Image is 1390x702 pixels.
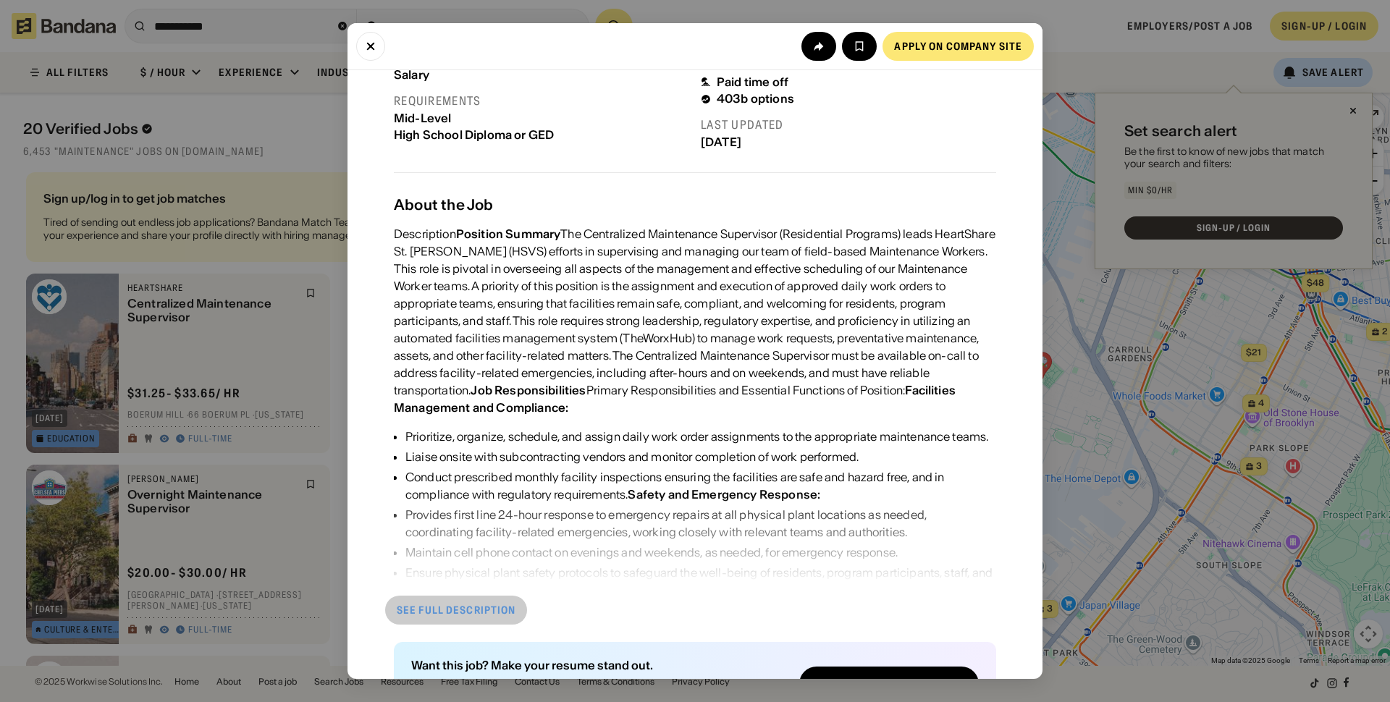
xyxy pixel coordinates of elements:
div: Maintain cell phone contact on evenings and weekends, as needed, for emergency response. [405,544,996,561]
div: [DATE] [701,135,996,149]
div: See full description [397,605,515,615]
div: Mid-Level [394,111,689,125]
div: Requirements [394,93,689,109]
div: Job Responsibilities [471,383,586,397]
div: Apply on company site [894,41,1022,51]
div: Prioritize, organize, schedule, and assign daily work order assignments to the appropriate mainte... [405,428,996,445]
div: Safety and Emergency Response: [628,487,820,502]
button: Close [356,32,385,61]
div: 403b options [717,92,794,106]
div: High School Diploma or GED [394,128,689,142]
div: Want this job? Make your resume stand out. [411,659,788,671]
div: Conduct prescribed monthly facility inspections ensuring the facilities are safe and hazard free,... [405,468,996,503]
div: Last updated [701,117,996,132]
div: Position Summary [456,227,561,241]
div: Provides first line 24-hour response to emergency repairs at all physical plant locations as need... [405,506,996,541]
div: Paid time off [717,75,788,89]
div: Ensure physical plant safety protocols to safeguard the well-being of residents, program particip... [405,564,996,599]
div: Salary [394,68,689,82]
div: Liaise onsite with subcontracting vendors and monitor completion of work performed. [405,448,996,465]
div: About the Job [394,196,996,213]
div: Description The Centralized Maintenance Supervisor (Residential Programs) leads HeartShare St. [P... [394,225,996,416]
